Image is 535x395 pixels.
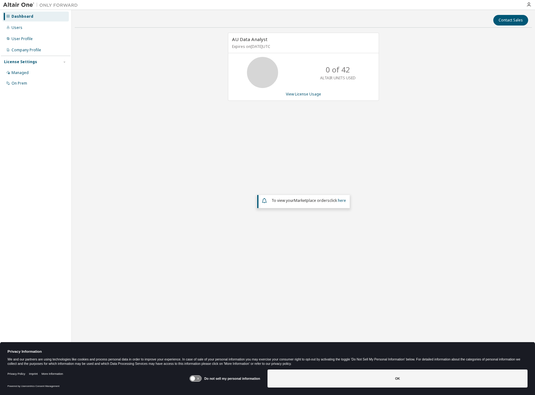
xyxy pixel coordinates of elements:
a: here [338,198,346,203]
img: Altair One [3,2,81,8]
div: Company Profile [12,48,41,53]
div: User Profile [12,36,33,41]
div: Users [12,25,22,30]
p: 0 of 42 [326,64,350,75]
a: View License Usage [286,91,321,97]
button: Contact Sales [493,15,528,26]
div: On Prem [12,81,27,86]
div: Dashboard [12,14,33,19]
div: License Settings [4,59,37,64]
em: Marketplace orders [294,198,329,203]
p: ALTAIR UNITS USED [320,75,356,81]
p: Expires on [DATE] UTC [232,44,373,49]
div: Managed [12,70,29,75]
span: AU Data Analyst [232,36,267,42]
span: To view your click [272,198,346,203]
